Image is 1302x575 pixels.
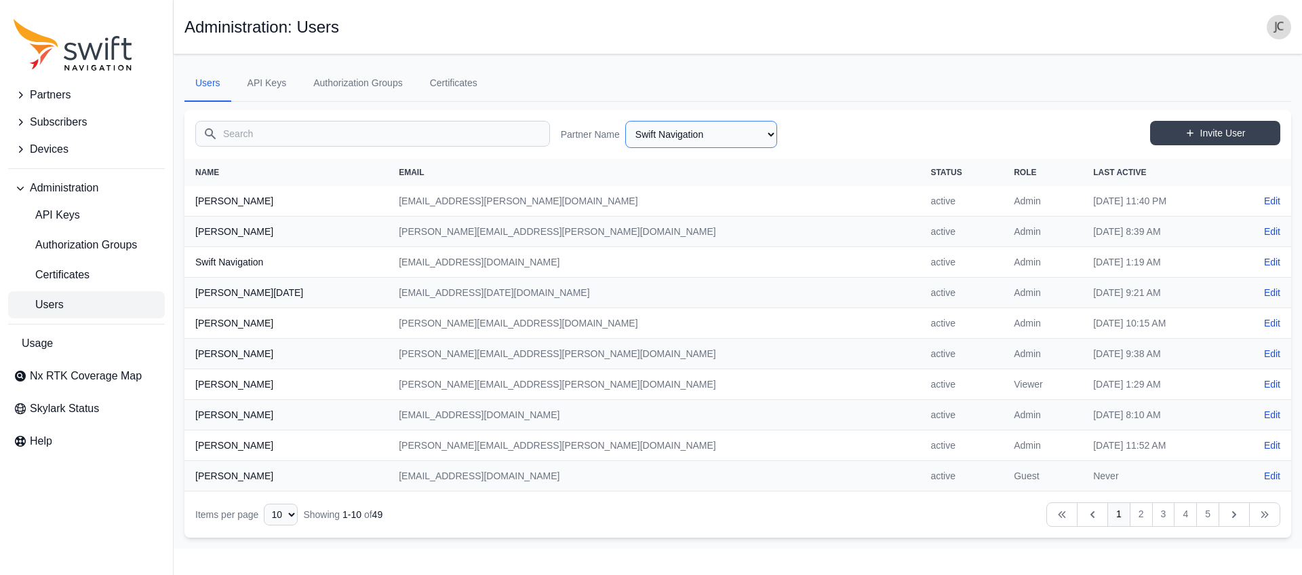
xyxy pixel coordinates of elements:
th: [PERSON_NAME] [184,400,388,430]
th: Swift Navigation [184,247,388,278]
a: API Keys [8,202,165,229]
a: 3 [1152,502,1175,527]
th: [PERSON_NAME][DATE] [184,278,388,308]
td: active [920,339,1003,369]
span: 49 [372,509,383,520]
td: [PERSON_NAME][EMAIL_ADDRESS][PERSON_NAME][DOMAIN_NAME] [388,430,920,461]
a: Certificates [419,65,488,102]
nav: Table navigation [184,491,1291,538]
td: active [920,430,1003,461]
td: Admin [1003,186,1082,217]
td: [DATE] 9:21 AM [1082,278,1231,308]
td: [PERSON_NAME][EMAIL_ADDRESS][PERSON_NAME][DOMAIN_NAME] [388,217,920,247]
a: 1 [1107,502,1130,527]
button: Partners [8,81,165,109]
select: Display Limit [264,504,298,525]
span: Certificates [14,267,90,283]
a: Edit [1264,377,1280,391]
td: active [920,369,1003,400]
img: user photo [1267,15,1291,39]
a: Users [8,291,165,318]
td: [DATE] 8:10 AM [1082,400,1231,430]
a: Edit [1264,194,1280,208]
a: 2 [1130,502,1153,527]
span: Skylark Status [30,401,99,417]
a: 5 [1196,502,1219,527]
span: Items per page [195,509,258,520]
td: active [920,186,1003,217]
a: Edit [1264,225,1280,238]
td: active [920,400,1003,430]
input: Search [195,121,550,147]
td: [PERSON_NAME][EMAIL_ADDRESS][PERSON_NAME][DOMAIN_NAME] [388,369,920,400]
a: Skylark Status [8,395,165,422]
a: Users [184,65,231,102]
td: active [920,308,1003,339]
a: Certificates [8,261,165,289]
h1: Administration: Users [184,19,339,35]
a: 4 [1174,502,1197,527]
td: Admin [1003,278,1082,308]
a: Edit [1264,439,1280,452]
td: [EMAIL_ADDRESS][DOMAIN_NAME] [388,461,920,491]
a: Edit [1264,469,1280,483]
th: [PERSON_NAME] [184,217,388,247]
span: Partners [30,87,71,103]
td: [PERSON_NAME][EMAIL_ADDRESS][PERSON_NAME][DOMAIN_NAME] [388,339,920,369]
td: Admin [1003,430,1082,461]
td: [EMAIL_ADDRESS][PERSON_NAME][DOMAIN_NAME] [388,186,920,217]
td: [DATE] 9:38 AM [1082,339,1231,369]
th: Email [388,159,920,186]
a: Edit [1264,286,1280,299]
button: Devices [8,136,165,163]
button: Administration [8,174,165,202]
span: API Keys [14,207,80,223]
a: Authorization Groups [302,65,414,102]
label: Partner Name [561,128,620,141]
td: active [920,217,1003,247]
td: Guest [1003,461,1082,491]
td: [DATE] 11:40 PM [1082,186,1231,217]
span: Devices [30,141,68,157]
th: Role [1003,159,1082,186]
th: Status [920,159,1003,186]
span: Users [14,297,64,313]
td: [DATE] 1:29 AM [1082,369,1231,400]
span: Usage [22,335,53,352]
td: [PERSON_NAME][EMAIL_ADDRESS][DOMAIN_NAME] [388,308,920,339]
select: Partner Name [625,121,777,148]
a: Edit [1264,255,1280,269]
th: [PERSON_NAME] [184,186,388,217]
td: [DATE] 1:19 AM [1082,247,1231,278]
a: Nx RTK Coverage Map [8,363,165,390]
span: Nx RTK Coverage Map [30,368,142,384]
th: [PERSON_NAME] [184,339,388,369]
td: [EMAIL_ADDRESS][DOMAIN_NAME] [388,400,920,430]
td: active [920,247,1003,278]
th: [PERSON_NAME] [184,461,388,491]
td: active [920,461,1003,491]
a: Edit [1264,316,1280,330]
td: Admin [1003,339,1082,369]
div: Showing of [303,508,382,521]
td: [DATE] 8:39 AM [1082,217,1231,247]
td: Admin [1003,400,1082,430]
button: Subscribers [8,109,165,136]
th: Last Active [1082,159,1231,186]
span: Help [30,433,52,449]
td: Admin [1003,308,1082,339]
a: API Keys [237,65,298,102]
td: [DATE] 10:15 AM [1082,308,1231,339]
td: Admin [1003,217,1082,247]
td: [EMAIL_ADDRESS][DOMAIN_NAME] [388,247,920,278]
a: Authorization Groups [8,231,165,259]
td: [EMAIL_ADDRESS][DATE][DOMAIN_NAME] [388,278,920,308]
span: 1 - 10 [342,509,361,520]
th: [PERSON_NAME] [184,369,388,400]
a: Help [8,428,165,455]
span: Authorization Groups [14,237,137,253]
th: [PERSON_NAME] [184,430,388,461]
td: active [920,278,1003,308]
td: Admin [1003,247,1082,278]
span: Subscribers [30,114,87,130]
